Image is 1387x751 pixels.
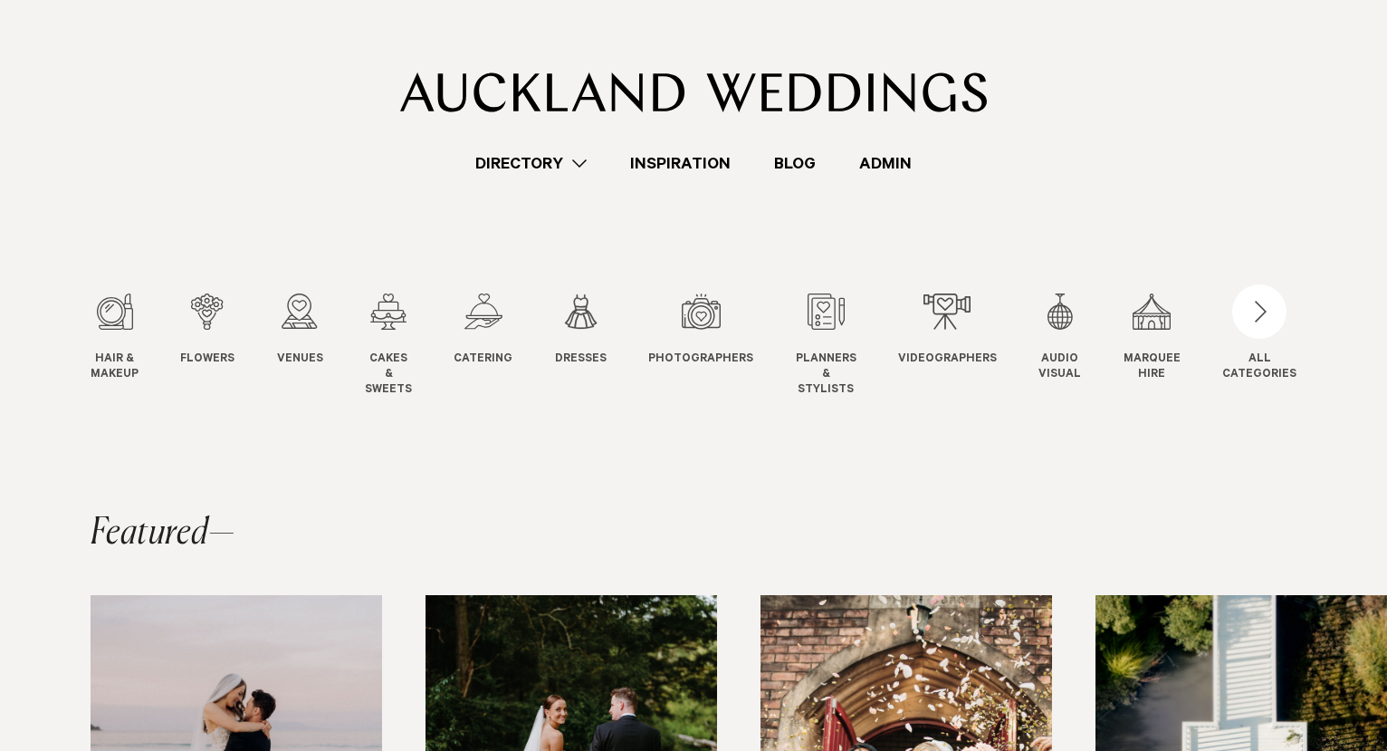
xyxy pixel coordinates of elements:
a: Marquee Hire [1124,294,1181,383]
button: ALLCATEGORIES [1222,294,1296,379]
a: Dresses [555,294,607,368]
swiper-slide: 10 / 12 [1038,294,1117,398]
span: Videographers [898,352,997,368]
swiper-slide: 11 / 12 [1124,294,1217,398]
a: Catering [454,294,512,368]
a: Audio Visual [1038,294,1081,383]
span: Venues [277,352,323,368]
swiper-slide: 8 / 12 [796,294,893,398]
span: Marquee Hire [1124,352,1181,383]
a: Planners & Stylists [796,294,856,398]
swiper-slide: 2 / 12 [180,294,271,398]
a: Admin [837,151,933,176]
span: Catering [454,352,512,368]
span: Flowers [180,352,234,368]
a: Inspiration [608,151,752,176]
swiper-slide: 9 / 12 [898,294,1033,398]
a: Flowers [180,294,234,368]
swiper-slide: 6 / 12 [555,294,643,398]
a: Venues [277,294,323,368]
span: Audio Visual [1038,352,1081,383]
span: Hair & Makeup [91,352,139,383]
swiper-slide: 7 / 12 [648,294,789,398]
swiper-slide: 4 / 12 [365,294,448,398]
span: Dresses [555,352,607,368]
a: Hair & Makeup [91,294,139,383]
a: Blog [752,151,837,176]
a: Videographers [898,294,997,368]
a: Photographers [648,294,753,368]
swiper-slide: 3 / 12 [277,294,359,398]
h2: Featured [91,515,235,552]
swiper-slide: 5 / 12 [454,294,549,398]
span: Planners & Stylists [796,352,856,398]
swiper-slide: 1 / 12 [91,294,175,398]
img: Auckland Weddings Logo [400,72,988,112]
span: Cakes & Sweets [365,352,412,398]
a: Cakes & Sweets [365,294,412,398]
div: ALL CATEGORIES [1222,352,1296,383]
a: Directory [454,151,608,176]
span: Photographers [648,352,753,368]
